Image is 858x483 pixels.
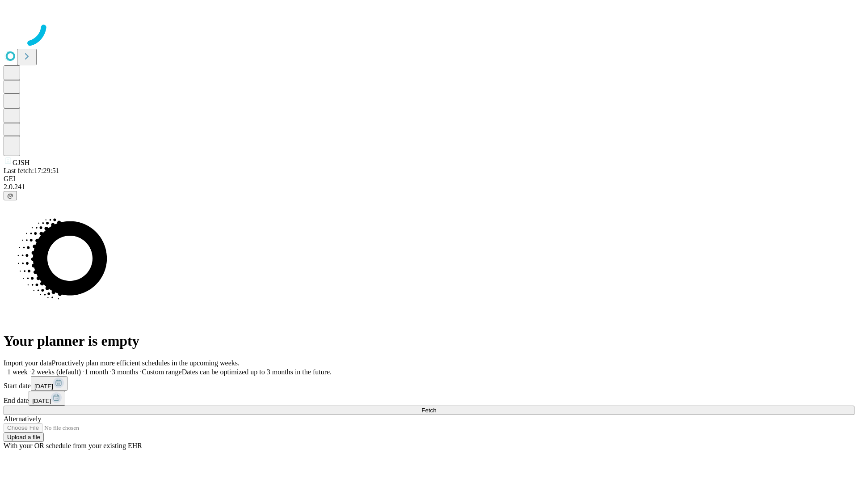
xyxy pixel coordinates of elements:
[4,415,41,423] span: Alternatively
[84,368,108,376] span: 1 month
[4,359,52,367] span: Import your data
[4,167,59,174] span: Last fetch: 17:29:51
[29,391,65,406] button: [DATE]
[182,368,332,376] span: Dates can be optimized up to 3 months in the future.
[4,406,854,415] button: Fetch
[31,368,81,376] span: 2 weeks (default)
[52,359,240,367] span: Proactively plan more efficient schedules in the upcoming weeks.
[4,183,854,191] div: 2.0.241
[4,333,854,349] h1: Your planner is empty
[4,175,854,183] div: GEI
[34,383,53,390] span: [DATE]
[7,192,13,199] span: @
[142,368,181,376] span: Custom range
[4,442,142,449] span: With your OR schedule from your existing EHR
[112,368,138,376] span: 3 months
[4,191,17,200] button: @
[4,376,854,391] div: Start date
[7,368,28,376] span: 1 week
[32,398,51,404] span: [DATE]
[4,432,44,442] button: Upload a file
[4,391,854,406] div: End date
[13,159,29,166] span: GJSH
[31,376,67,391] button: [DATE]
[421,407,436,414] span: Fetch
